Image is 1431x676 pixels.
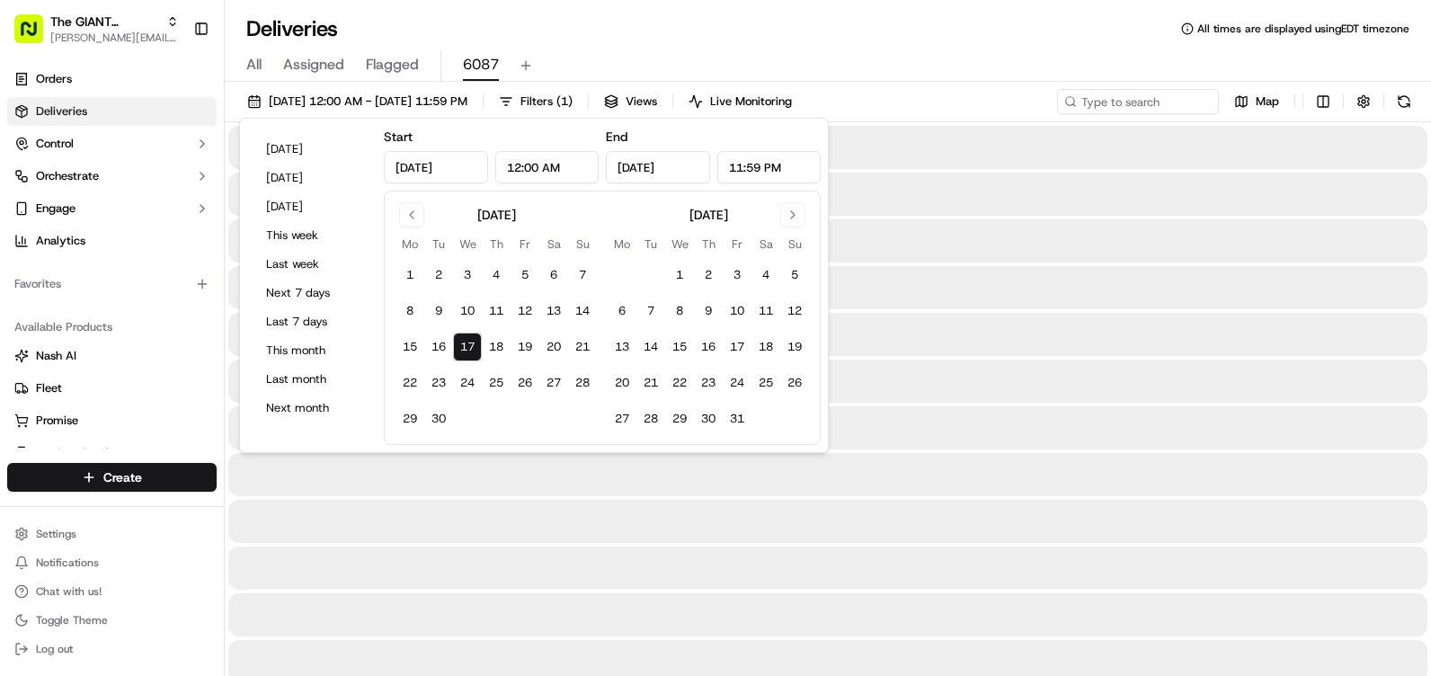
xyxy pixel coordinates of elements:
input: Got a question? Start typing here... [47,116,324,135]
a: 📗Knowledge Base [11,253,145,286]
button: 23 [694,369,723,397]
button: 5 [511,261,539,289]
label: Start [384,129,413,145]
button: Log out [7,636,217,662]
button: 14 [568,297,597,325]
th: Wednesday [665,235,694,253]
span: Deliveries [36,103,87,120]
th: Friday [511,235,539,253]
button: 20 [608,369,636,397]
button: 27 [539,369,568,397]
button: This month [258,338,366,363]
button: Go to previous month [399,202,424,227]
span: Create [103,468,142,486]
button: 21 [636,369,665,397]
span: API Documentation [170,261,289,279]
button: 24 [453,369,482,397]
button: 4 [482,261,511,289]
div: Start new chat [61,172,295,190]
button: [DATE] [258,165,366,191]
button: 22 [665,369,694,397]
span: Toggle Theme [36,613,108,627]
button: 8 [396,297,424,325]
button: Settings [7,521,217,547]
button: 4 [751,261,780,289]
span: Knowledge Base [36,261,138,279]
button: 3 [453,261,482,289]
button: Last month [258,367,366,392]
span: Fleet [36,380,62,396]
button: 20 [539,333,568,361]
button: 29 [396,405,424,433]
button: Promise [7,406,217,435]
span: Orchestrate [36,168,99,184]
img: Nash [18,18,54,54]
button: Go to next month [780,202,805,227]
button: 2 [424,261,453,289]
button: 18 [751,333,780,361]
span: Settings [36,527,76,541]
button: 19 [511,333,539,361]
span: Product Catalog [36,445,122,461]
button: 1 [396,261,424,289]
div: [DATE] [477,206,516,224]
button: 12 [780,297,809,325]
th: Tuesday [636,235,665,253]
div: Available Products [7,313,217,342]
button: 26 [511,369,539,397]
img: 1736555255976-a54dd68f-1ca7-489b-9aae-adbdc363a1c4 [18,172,50,204]
input: Type to search [1057,89,1219,114]
button: Start new chat [306,177,327,199]
span: Promise [36,413,78,429]
span: Flagged [366,54,419,76]
a: Nash AI [14,348,209,364]
button: Chat with us! [7,579,217,604]
a: 💻API Documentation [145,253,296,286]
input: Time [717,151,822,183]
input: Time [495,151,600,183]
button: Engage [7,194,217,223]
span: 6087 [463,54,499,76]
button: 10 [453,297,482,325]
button: 6 [608,297,636,325]
button: 28 [636,405,665,433]
div: 📗 [18,262,32,277]
button: Next 7 days [258,280,366,306]
p: Welcome 👋 [18,72,327,101]
span: Views [626,93,657,110]
button: 8 [665,297,694,325]
button: 21 [568,333,597,361]
button: Control [7,129,217,158]
button: Views [596,89,665,114]
button: 29 [665,405,694,433]
button: The GIANT Company [50,13,159,31]
div: We're available if you need us! [61,190,227,204]
span: Orders [36,71,72,87]
button: This week [258,223,366,248]
button: 11 [482,297,511,325]
button: 24 [723,369,751,397]
button: 30 [694,405,723,433]
span: Notifications [36,556,99,570]
button: 16 [694,333,723,361]
button: 7 [568,261,597,289]
a: Product Catalog [14,445,209,461]
span: Pylon [179,305,218,318]
th: Sunday [568,235,597,253]
a: Powered byPylon [127,304,218,318]
button: 25 [751,369,780,397]
th: Wednesday [453,235,482,253]
button: 28 [568,369,597,397]
button: [DATE] [258,137,366,162]
span: All [246,54,262,76]
button: 11 [751,297,780,325]
button: Live Monitoring [680,89,800,114]
button: 23 [424,369,453,397]
button: 13 [608,333,636,361]
button: 6 [539,261,568,289]
button: Orchestrate [7,162,217,191]
button: 16 [424,333,453,361]
button: Refresh [1391,89,1417,114]
button: Notifications [7,550,217,575]
button: 10 [723,297,751,325]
